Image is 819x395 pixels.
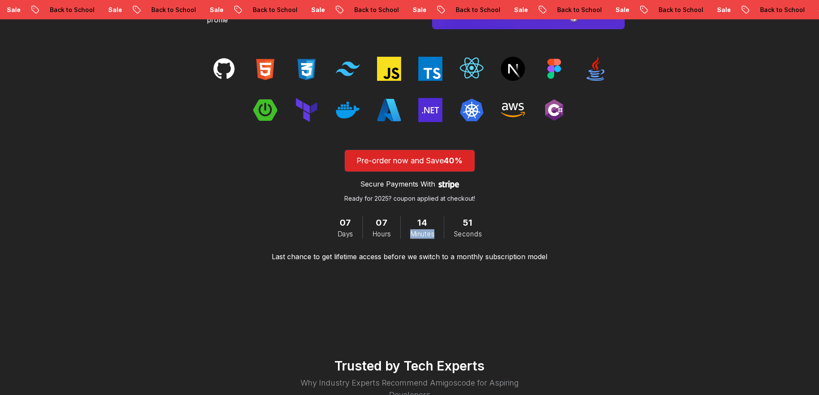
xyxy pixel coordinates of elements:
span: Seconds [454,229,482,239]
p: Sale [608,6,635,14]
p: Back to School [549,6,608,14]
img: techs tacks [212,57,236,81]
p: Sale [709,6,737,14]
span: 7 Days [340,216,351,229]
img: techs tacks [377,98,401,122]
img: techs tacks [418,98,442,122]
img: techs tacks [583,57,607,81]
p: Pre-order now and Save [355,155,465,167]
img: techs tacks [294,57,319,81]
img: techs tacks [377,57,401,81]
img: techs tacks [418,57,442,81]
h2: Trusted by Tech Experts [152,358,668,374]
span: Minutes [410,229,434,239]
span: 40% [444,156,463,165]
button: Pre-order now and Save40%Secure Payments WithReady for 2025? coupon applied at checkout! [344,150,475,203]
img: techs tacks [542,57,566,81]
span: 51 Seconds [463,216,472,229]
p: Back to School [42,6,101,14]
p: Sale [202,6,230,14]
img: techs tacks [336,98,360,122]
img: techs tacks [460,57,484,81]
img: techs tacks [253,57,277,81]
img: techs tacks [460,98,484,122]
p: Sale [405,6,433,14]
span: Days [337,229,353,239]
img: techs tacks [501,57,525,81]
img: techs tacks [501,98,525,122]
span: 7 Hours [376,216,387,229]
img: techs tacks [253,98,277,122]
span: 14 Minutes [417,216,427,229]
p: Back to School [144,6,202,14]
p: Back to School [752,6,811,14]
p: Back to School [245,6,304,14]
img: techs tacks [336,57,360,81]
p: Back to School [347,6,405,14]
p: Sale [506,6,534,14]
p: Sale [101,6,128,14]
p: Sale [304,6,331,14]
img: techs tacks [294,98,319,122]
span: Hours [372,229,391,239]
img: techs tacks [542,98,566,122]
p: Last chance to get lifetime access before we switch to a monthly subscription model [272,251,547,262]
p: Ready for 2025? coupon applied at checkout! [344,194,475,203]
p: Secure Payments With [360,179,435,189]
p: Back to School [448,6,506,14]
p: Back to School [651,6,709,14]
